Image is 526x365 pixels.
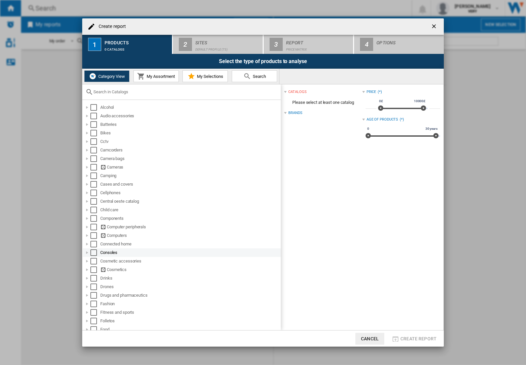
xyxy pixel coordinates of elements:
md-checkbox: Select [90,266,100,273]
md-checkbox: Select [90,232,100,239]
div: Age of products [367,117,398,122]
div: Child care [100,207,280,213]
md-checkbox: Select [90,164,100,171]
md-checkbox: Select [90,147,100,153]
md-checkbox: Select [90,326,100,333]
md-checkbox: Select [90,104,100,111]
div: 3 [270,38,283,51]
div: Cases and covers [100,181,280,188]
div: Food [100,326,280,333]
md-checkbox: Select [90,198,100,205]
md-checkbox: Select [90,130,100,136]
button: 4 Options [354,35,444,54]
span: 10000£ [413,99,426,104]
md-checkbox: Select [90,138,100,145]
div: Camping [100,172,280,179]
div: Camcorders [100,147,280,153]
div: Alcohol [100,104,280,111]
div: Drugs and pharmaceutics [100,292,280,299]
h4: Create report [95,23,126,30]
md-checkbox: Select [90,301,100,307]
md-checkbox: Select [90,207,100,213]
span: My Selections [195,74,223,79]
img: wiser-icon-white.png [89,72,97,80]
md-checkbox: Select [90,318,100,324]
div: Cctv [100,138,280,145]
div: Computer peripherals [100,224,280,230]
div: Drones [100,284,280,290]
div: Components [100,215,280,222]
div: Select the type of products to analyse [82,54,444,69]
div: Brands [288,110,302,116]
md-checkbox: Select [90,292,100,299]
button: Search [232,70,277,82]
div: Audio accessories [100,113,280,119]
md-checkbox: Select [90,190,100,196]
md-checkbox: Select [90,258,100,264]
div: Connected home [100,241,280,247]
button: My Selections [182,70,228,82]
div: Drinks [100,275,280,282]
button: My Assortment [133,70,179,82]
button: 1 Products 0 catalogs [82,35,173,54]
div: Price [367,89,376,95]
span: Please select at least one catalog [284,96,362,109]
button: 3 Report Price Matrix [264,35,354,54]
md-checkbox: Select [90,309,100,316]
ng-md-icon: getI18NText('BUTTONS.CLOSE_DIALOG') [431,23,439,31]
md-checkbox: Select [90,215,100,222]
div: Report [286,37,351,44]
div: Sites [195,37,260,44]
md-checkbox: Select [90,284,100,290]
md-checkbox: Select [90,113,100,119]
span: 30 years [424,126,439,131]
div: Cameras [100,164,280,171]
md-checkbox: Select [90,155,100,162]
div: Cosmetic accessories [100,258,280,264]
button: Category View [84,70,130,82]
span: Create report [400,336,437,341]
div: Computers [100,232,280,239]
md-checkbox: Select [90,241,100,247]
span: 0£ [378,99,384,104]
md-checkbox: Select [90,121,100,128]
button: 2 Sites Default profile (73) [173,35,263,54]
md-checkbox: Select [90,249,100,256]
div: Default profile (73) [195,44,260,51]
button: getI18NText('BUTTONS.CLOSE_DIALOG') [428,20,441,33]
div: Options [376,37,441,44]
div: Bikes [100,130,280,136]
div: Products [105,37,169,44]
div: Fitness and sports [100,309,280,316]
div: Consoles [100,249,280,256]
div: 4 [360,38,373,51]
md-checkbox: Select [90,181,100,188]
md-checkbox: Select [90,275,100,282]
md-checkbox: Select [90,172,100,179]
div: 0 catalogs [105,44,169,51]
div: Cosmetics [100,266,280,273]
div: Cellphones [100,190,280,196]
button: Cancel [355,333,384,345]
span: My Assortment [145,74,175,79]
span: Category View [97,74,125,79]
div: Price Matrix [286,44,351,51]
div: 2 [179,38,192,51]
div: Folletos [100,318,280,324]
div: Fashion [100,301,280,307]
div: Camera bags [100,155,280,162]
div: 1 [88,38,101,51]
md-checkbox: Select [90,224,100,230]
div: Batteries [100,121,280,128]
div: catalogs [288,89,306,95]
button: Create report [390,333,439,345]
span: 0 [366,126,370,131]
div: Central oeste catalog [100,198,280,205]
input: Search in Catalogs [93,89,277,94]
span: Search [251,74,266,79]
